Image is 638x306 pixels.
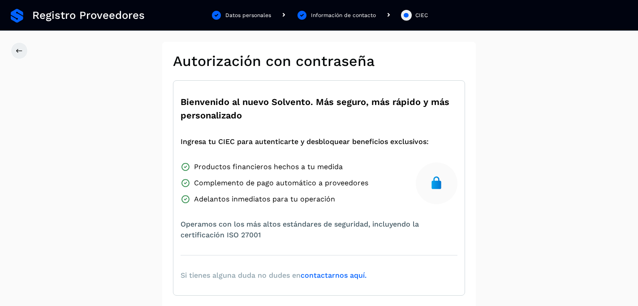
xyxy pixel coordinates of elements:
a: contactarnos aquí. [301,271,366,280]
span: Adelantos inmediatos para tu operación [194,194,335,205]
span: Bienvenido al nuevo Solvento. Más seguro, más rápido y más personalizado [181,95,457,122]
span: Operamos con los más altos estándares de seguridad, incluyendo la certificación ISO 27001 [181,219,457,240]
span: Complemento de pago automático a proveedores [194,178,368,188]
span: Si tienes alguna duda no dudes en [181,270,366,281]
span: Ingresa tu CIEC para autenticarte y desbloquear beneficios exclusivos: [181,136,429,147]
span: Productos financieros hechos a tu medida [194,162,343,172]
span: Registro Proveedores [32,9,145,22]
div: Información de contacto [311,11,376,19]
h2: Autorización con contraseña [173,52,465,70]
img: secure [429,176,444,190]
div: Datos personales [225,11,271,19]
div: CIEC [415,11,428,19]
